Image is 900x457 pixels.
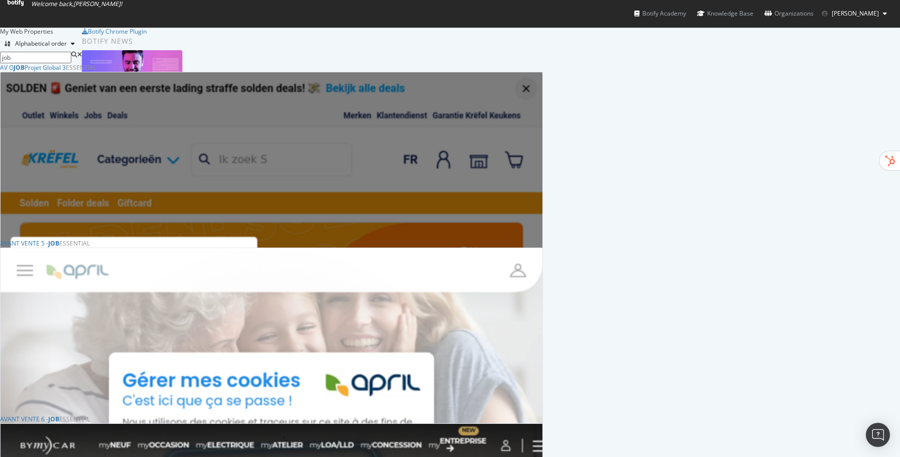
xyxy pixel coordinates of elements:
img: How to Prioritize and Accelerate Technical SEO with Botify Assist [82,50,182,103]
div: Botify Academy [634,9,686,19]
a: Botify Chrome Plugin [82,27,147,36]
button: [PERSON_NAME] [814,6,895,22]
div: Essential [59,239,90,248]
span: Olivier Job [832,9,879,18]
b: JOB [14,63,25,72]
div: Essential [59,415,90,423]
div: Botify news [82,36,312,47]
b: JOB [48,239,59,248]
div: Open Intercom Messenger [866,423,890,447]
div: Knowledge Base [697,9,753,19]
b: JOB [48,415,59,423]
div: Essential [66,63,96,72]
div: Alphabetical order [15,41,67,47]
div: Botify Chrome Plugin [88,27,147,36]
div: Organizations [764,9,814,19]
